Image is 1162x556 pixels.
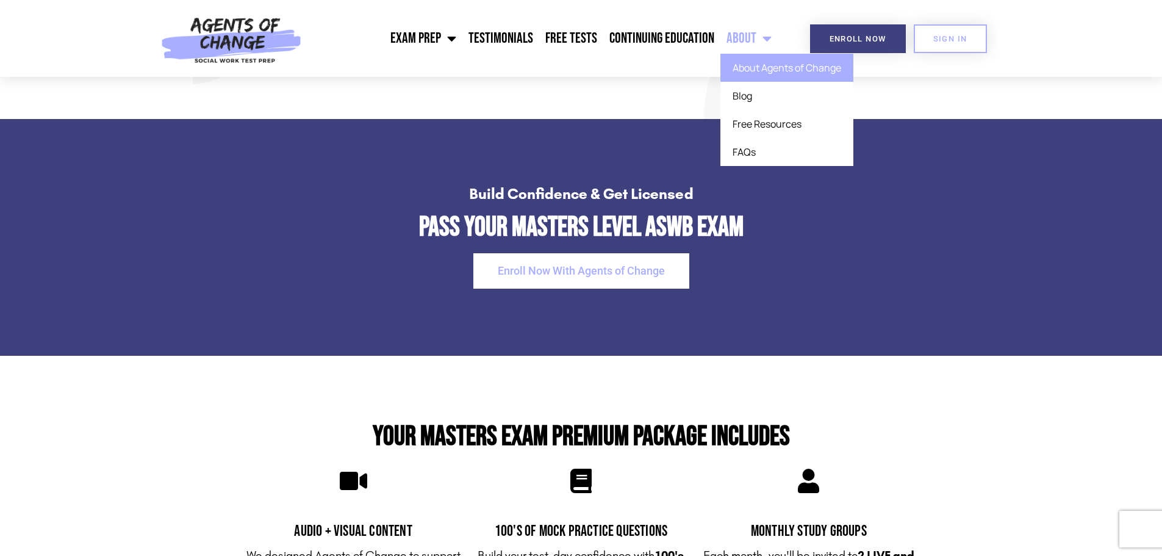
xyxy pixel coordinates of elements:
a: Continuing Education [603,23,720,54]
a: Exam Prep [384,23,462,54]
span: 100's of Mock Practice Questions [495,522,667,541]
h2: Pass Your Masters Level ASWB Exam [67,214,1095,241]
a: FAQs [720,138,853,166]
span: Monthly Study Groups [751,522,867,541]
a: Free Tests [539,23,603,54]
span: Audio + Visual Content [294,522,412,541]
a: Blog [720,82,853,110]
a: Testimonials [462,23,539,54]
ul: About [720,54,853,166]
a: SIGN IN [914,24,987,53]
nav: Menu [308,23,778,54]
span: Enroll Now With Agents of Change [498,265,665,276]
a: About [720,23,778,54]
a: Enroll Now [810,24,906,53]
span: Enroll Now [830,35,886,43]
a: Enroll Now With Agents of Change [473,253,689,289]
h4: Build Confidence & Get Licensed [67,186,1095,201]
a: About Agents of Change [720,54,853,82]
a: Free Resources [720,110,853,138]
h2: Your Masters Exam Premium Package Includes [240,423,923,450]
span: SIGN IN [933,35,967,43]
